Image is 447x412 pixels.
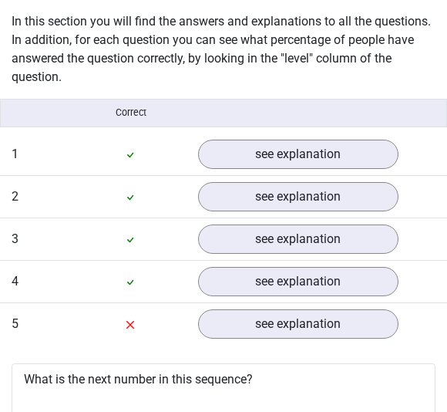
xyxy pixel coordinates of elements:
a: see explanation [198,183,398,212]
span: 2 [12,190,18,204]
a: see explanation [198,268,398,297]
span: 1 [12,147,18,162]
span: 4 [12,275,18,289]
a: see explanation [198,225,398,255]
span: 5 [12,317,18,332]
a: see explanation [198,310,398,339]
div: Correct [75,106,187,121]
a: see explanation [198,140,398,170]
span: 3 [12,232,18,247]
